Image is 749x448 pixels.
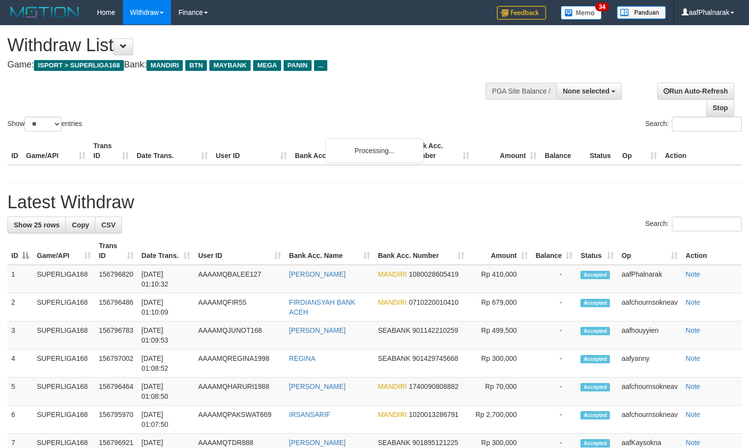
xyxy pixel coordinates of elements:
[378,439,410,447] span: SEABANK
[686,326,700,334] a: Note
[468,321,532,350] td: Rp 499,500
[7,35,490,55] h1: Withdraw List
[409,383,459,390] span: Copy 1740090808882 to clipboard
[194,406,285,434] td: AAAAMQPAKSWAT669
[194,321,285,350] td: AAAAMQJUNOT168
[33,378,95,406] td: SUPERLIGA168
[672,217,742,231] input: Search:
[682,237,742,265] th: Action
[194,293,285,321] td: AAAAMQFIR55
[95,293,138,321] td: 156796486
[289,439,346,447] a: [PERSON_NAME]
[686,383,700,390] a: Note
[7,60,490,70] h4: Game: Bank:
[289,326,346,334] a: [PERSON_NAME]
[95,378,138,406] td: 156796464
[412,354,458,362] span: Copy 901429745668 to clipboard
[563,87,609,95] span: None selected
[284,60,312,71] span: PANIN
[580,271,610,279] span: Accepted
[289,270,346,278] a: [PERSON_NAME]
[686,411,700,418] a: Note
[185,60,207,71] span: BTN
[138,406,194,434] td: [DATE] 01:07:50
[72,221,89,229] span: Copy
[586,137,618,165] th: Status
[618,265,682,293] td: aafPhalnarak
[89,137,133,165] th: Trans ID
[618,350,682,378] td: aafyanny
[291,137,406,165] th: Bank Acc. Name
[33,406,95,434] td: SUPERLIGA168
[618,406,682,434] td: aafchournsokneav
[618,237,682,265] th: Op: activate to sort column ascending
[289,298,355,316] a: FIRDIANSYAH BANK ACEH
[661,137,742,165] th: Action
[194,350,285,378] td: AAAAMQREGINA1998
[412,439,458,447] span: Copy 901895121225 to clipboard
[95,350,138,378] td: 156797002
[33,321,95,350] td: SUPERLIGA168
[146,60,183,71] span: MANDIRI
[138,321,194,350] td: [DATE] 01:09:53
[33,265,95,293] td: SUPERLIGA168
[138,378,194,406] td: [DATE] 01:08:50
[194,378,285,406] td: AAAAMQHARURI1988
[541,137,586,165] th: Balance
[618,378,682,406] td: aafchournsokneav
[468,350,532,378] td: Rp 300,000
[532,237,577,265] th: Balance: activate to sort column ascending
[468,378,532,406] td: Rp 70,000
[33,237,95,265] th: Game/API: activate to sort column ascending
[561,6,602,20] img: Button%20Memo.svg
[686,298,700,306] a: Note
[412,326,458,334] span: Copy 901142210259 to clipboard
[7,217,66,233] a: Show 25 rows
[497,6,546,20] img: Feedback.jpg
[580,439,610,448] span: Accepted
[95,265,138,293] td: 156796820
[686,270,700,278] a: Note
[194,237,285,265] th: User ID: activate to sort column ascending
[138,265,194,293] td: [DATE] 01:10:32
[468,237,532,265] th: Amount: activate to sort column ascending
[576,237,617,265] th: Status: activate to sort column ascending
[138,237,194,265] th: Date Trans.: activate to sort column ascending
[378,270,407,278] span: MANDIRI
[686,354,700,362] a: Note
[253,60,281,71] span: MEGA
[378,411,407,418] span: MANDIRI
[532,321,577,350] td: -
[645,217,742,231] label: Search:
[7,192,742,212] h1: Latest Withdraw
[7,293,33,321] td: 2
[378,383,407,390] span: MANDIRI
[409,298,459,306] span: Copy 0710220010410 to clipboard
[706,99,734,116] a: Stop
[133,137,212,165] th: Date Trans.
[468,293,532,321] td: Rp 679,000
[7,5,82,20] img: MOTION_logo.png
[289,411,330,418] a: IRSANSARIF
[617,6,666,19] img: panduan.png
[556,83,622,99] button: None selected
[532,406,577,434] td: -
[409,411,459,418] span: Copy 1020013286791 to clipboard
[686,439,700,447] a: Note
[285,237,374,265] th: Bank Acc. Name: activate to sort column ascending
[657,83,734,99] a: Run Auto-Refresh
[378,326,410,334] span: SEABANK
[138,350,194,378] td: [DATE] 01:08:52
[409,270,459,278] span: Copy 1080028605419 to clipboard
[378,354,410,362] span: SEABANK
[374,237,468,265] th: Bank Acc. Number: activate to sort column ascending
[95,406,138,434] td: 156795970
[595,2,608,11] span: 34
[7,350,33,378] td: 4
[378,298,407,306] span: MANDIRI
[289,383,346,390] a: [PERSON_NAME]
[7,237,33,265] th: ID: activate to sort column descending
[672,117,742,131] input: Search:
[101,221,115,229] span: CSV
[580,411,610,419] span: Accepted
